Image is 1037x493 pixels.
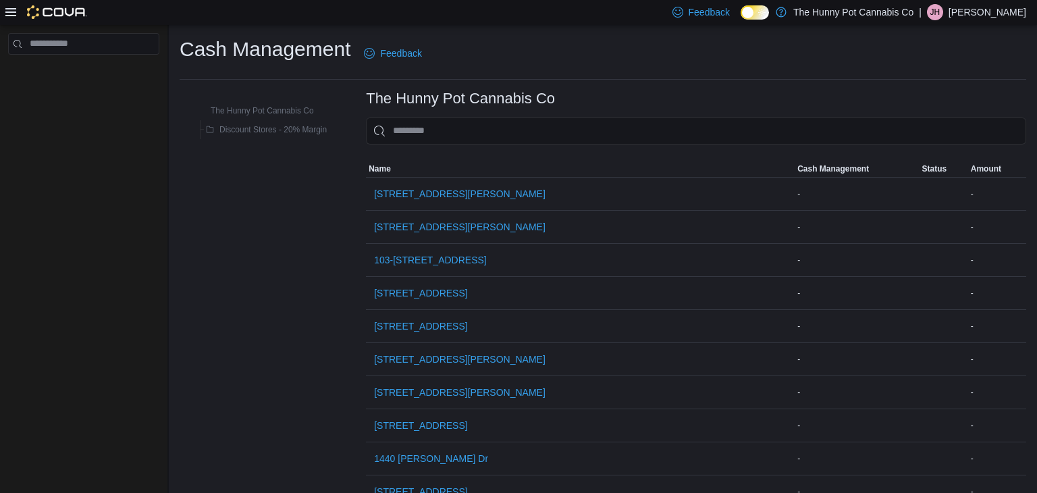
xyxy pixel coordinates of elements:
[369,163,391,174] span: Name
[968,161,1026,177] button: Amount
[795,384,919,400] div: -
[797,163,869,174] span: Cash Management
[971,163,1001,174] span: Amount
[927,4,943,20] div: Jason Harrison
[795,186,919,202] div: -
[968,318,1026,334] div: -
[968,186,1026,202] div: -
[374,353,546,366] span: [STREET_ADDRESS][PERSON_NAME]
[369,280,473,307] button: [STREET_ADDRESS]
[968,384,1026,400] div: -
[968,450,1026,467] div: -
[922,163,947,174] span: Status
[369,412,473,439] button: [STREET_ADDRESS]
[211,105,314,116] span: The Hunny Pot Cannabis Co
[366,161,795,177] button: Name
[795,351,919,367] div: -
[968,417,1026,434] div: -
[369,313,473,340] button: [STREET_ADDRESS]
[795,318,919,334] div: -
[180,36,350,63] h1: Cash Management
[795,450,919,467] div: -
[949,4,1026,20] p: [PERSON_NAME]
[192,103,319,119] button: The Hunny Pot Cannabis Co
[374,220,546,234] span: [STREET_ADDRESS][PERSON_NAME]
[366,90,555,107] h3: The Hunny Pot Cannabis Co
[27,5,87,19] img: Cova
[968,252,1026,268] div: -
[793,4,913,20] p: The Hunny Pot Cannabis Co
[374,286,467,300] span: [STREET_ADDRESS]
[930,4,940,20] span: JH
[374,386,546,399] span: [STREET_ADDRESS][PERSON_NAME]
[366,118,1026,145] input: This is a search bar. As you type, the results lower in the page will automatically filter.
[374,187,546,201] span: [STREET_ADDRESS][PERSON_NAME]
[374,452,488,465] span: 1440 [PERSON_NAME] Dr
[369,213,551,240] button: [STREET_ADDRESS][PERSON_NAME]
[795,252,919,268] div: -
[8,57,159,90] nav: Complex example
[968,285,1026,301] div: -
[201,122,332,138] button: Discount Stores - 20% Margin
[369,379,551,406] button: [STREET_ADDRESS][PERSON_NAME]
[919,4,922,20] p: |
[374,419,467,432] span: [STREET_ADDRESS]
[374,319,467,333] span: [STREET_ADDRESS]
[920,161,968,177] button: Status
[219,124,327,135] span: Discount Stores - 20% Margin
[374,253,487,267] span: 103-[STREET_ADDRESS]
[380,47,421,60] span: Feedback
[369,445,494,472] button: 1440 [PERSON_NAME] Dr
[795,285,919,301] div: -
[369,246,492,274] button: 103-[STREET_ADDRESS]
[369,180,551,207] button: [STREET_ADDRESS][PERSON_NAME]
[795,161,919,177] button: Cash Management
[795,219,919,235] div: -
[968,351,1026,367] div: -
[689,5,730,19] span: Feedback
[795,417,919,434] div: -
[741,5,769,20] input: Dark Mode
[369,346,551,373] button: [STREET_ADDRESS][PERSON_NAME]
[358,40,427,67] a: Feedback
[968,219,1026,235] div: -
